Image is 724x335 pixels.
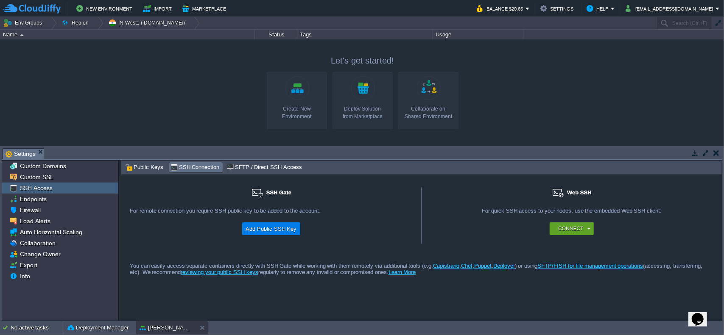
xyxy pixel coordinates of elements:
[18,162,67,170] a: Custom Domains
[18,239,57,247] a: Collaboration
[493,263,515,269] a: Deployer
[398,72,458,129] a: Collaborate onShared Environment
[255,30,297,39] div: Status
[143,3,175,14] button: Import
[18,228,84,236] a: Auto Horizontal Scaling
[298,30,433,39] div: Tags
[335,105,390,120] div: Deploy Solution from Marketplace
[18,272,31,280] a: Info
[3,3,61,14] img: CloudJiffy
[626,3,716,14] button: [EMAIL_ADDRESS][DOMAIN_NAME]
[76,3,135,14] button: New Environment
[226,163,302,172] span: SFTP / Direct SSH Access
[121,244,722,278] div: You can easily access separate containers directly with SSH Gate while working with them remotely...
[269,105,324,120] div: Create New Environment
[401,105,456,120] div: Collaborate on Shared Environment
[266,189,291,196] span: SSH Gate
[18,173,55,181] a: Custom SSL
[108,17,188,29] button: IN West1 ([DOMAIN_NAME])
[140,324,193,332] button: [PERSON_NAME]
[474,263,492,269] a: Puppet
[6,149,36,159] span: Settings
[389,269,416,275] a: Learn More
[18,206,42,214] a: Firewall
[20,34,24,36] img: AMDAwAAAACH5BAEAAAAALAAAAAABAAEAAAICRAEAOw==
[688,301,716,327] iframe: chat widget
[430,208,713,222] div: For quick SSH access to your nodes, use the embedded Web SSH client:
[61,17,92,29] button: Region
[477,3,526,14] button: Balance $20.65
[587,3,611,14] button: Help
[433,263,459,269] a: Capistrano
[171,163,220,172] span: SSH Connection
[18,217,52,225] a: Load Alerts
[11,321,64,335] div: No active tasks
[567,189,592,196] span: Web SSH
[243,224,299,234] button: Add Public SSH Key
[130,208,413,222] div: For remote connection you require SSH public key to be added to the account.
[333,72,393,129] a: Deploy Solutionfrom Marketplace
[18,195,48,203] a: Endpoints
[558,224,583,233] button: Connect
[461,263,472,269] a: Chef
[67,324,129,332] button: Deployment Manager
[267,55,458,66] p: Let's get started!
[181,269,258,275] a: reviewing your public SSH keys
[1,30,254,39] div: Name
[267,72,327,129] a: Create New Environment
[125,163,163,172] span: Public Keys
[537,263,643,269] a: SFTP/FISH for file management operations
[18,184,54,192] a: SSH Access
[18,250,62,258] a: Change Owner
[3,17,45,29] button: Env Groups
[18,261,39,269] a: Export
[540,3,576,14] button: Settings
[433,30,523,39] div: Usage
[182,3,229,14] button: Marketplace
